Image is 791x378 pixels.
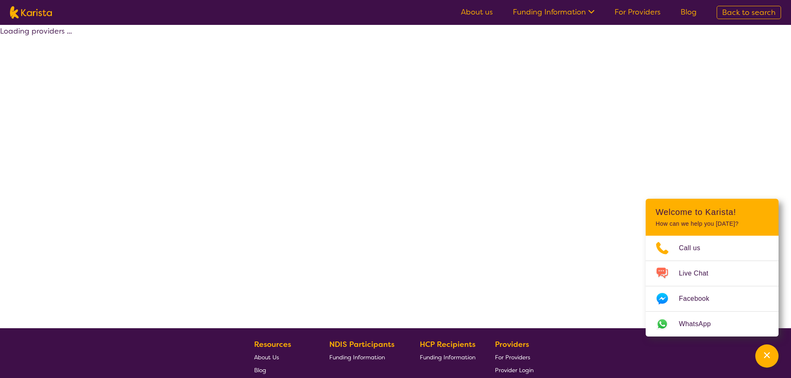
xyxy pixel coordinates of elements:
[420,351,475,363] a: Funding Information
[254,354,279,361] span: About Us
[495,339,529,349] b: Providers
[656,220,769,227] p: How can we help you [DATE]?
[656,207,769,217] h2: Welcome to Karista!
[679,267,718,280] span: Live Chat
[722,7,776,17] span: Back to search
[615,7,661,17] a: For Providers
[254,366,266,374] span: Blog
[679,293,719,305] span: Facebook
[755,344,779,368] button: Channel Menu
[254,363,310,376] a: Blog
[717,6,781,19] a: Back to search
[329,339,394,349] b: NDIS Participants
[646,312,779,337] a: Web link opens in a new tab.
[461,7,493,17] a: About us
[513,7,595,17] a: Funding Information
[679,242,710,254] span: Call us
[254,351,310,363] a: About Us
[329,354,385,361] span: Funding Information
[329,351,401,363] a: Funding Information
[495,366,534,374] span: Provider Login
[495,351,534,363] a: For Providers
[495,363,534,376] a: Provider Login
[495,354,530,361] span: For Providers
[646,236,779,337] ul: Choose channel
[254,339,291,349] b: Resources
[681,7,697,17] a: Blog
[10,6,52,19] img: Karista logo
[646,199,779,337] div: Channel Menu
[420,339,475,349] b: HCP Recipients
[420,354,475,361] span: Funding Information
[679,318,721,330] span: WhatsApp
